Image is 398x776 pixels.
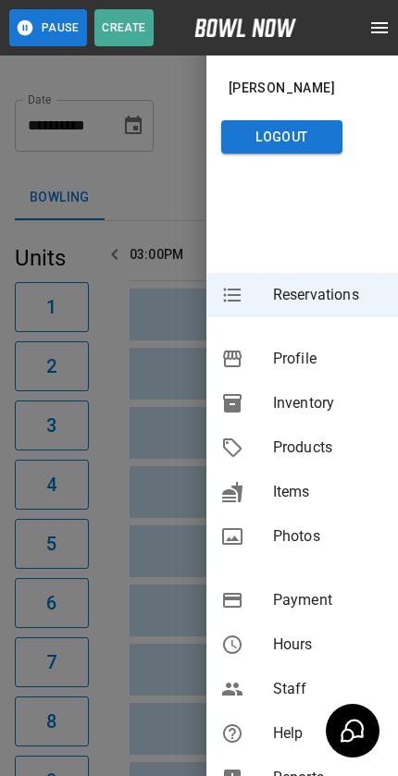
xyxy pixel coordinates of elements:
[206,514,398,559] div: Photos
[206,578,398,622] div: Payment
[9,9,87,46] button: Pause
[273,392,383,414] span: Inventory
[206,425,398,470] div: Products
[361,9,398,46] button: open drawer
[221,71,342,105] button: [PERSON_NAME]
[273,348,383,370] span: Profile
[273,634,383,656] span: Hours
[221,120,342,154] button: Logout
[94,9,154,46] button: Create
[273,678,383,700] span: Staff
[273,284,383,306] span: Reservations
[273,481,383,503] span: Items
[194,18,296,37] img: logo
[273,722,383,745] span: Help
[206,337,398,381] div: Profile
[206,667,398,711] div: Staff
[206,711,398,756] div: Help
[273,589,383,611] span: Payment
[206,273,398,317] div: Reservations
[206,622,398,667] div: Hours
[273,437,383,459] span: Products
[206,470,398,514] div: Items
[206,381,398,425] div: Inventory
[273,525,383,548] span: Photos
